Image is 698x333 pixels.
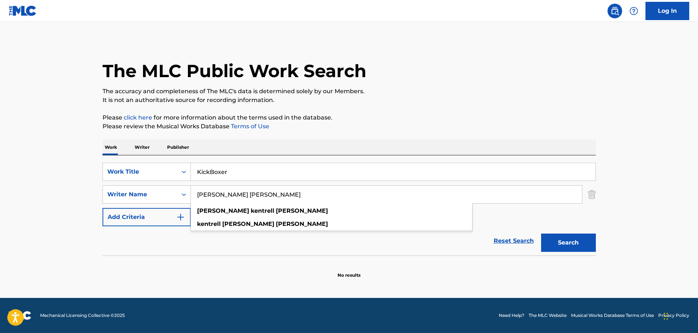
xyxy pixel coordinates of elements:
strong: kentrell [251,207,274,214]
form: Search Form [103,163,596,256]
p: The accuracy and completeness of The MLC's data is determined solely by our Members. [103,87,596,96]
img: Delete Criterion [588,185,596,204]
img: logo [9,311,31,320]
a: Need Help? [499,312,524,319]
a: The MLC Website [529,312,567,319]
img: MLC Logo [9,5,37,16]
p: Work [103,140,119,155]
div: Writer Name [107,190,173,199]
a: Log In [645,2,689,20]
a: Public Search [608,4,622,18]
p: Publisher [165,140,191,155]
strong: kentrell [197,220,221,227]
div: Work Title [107,167,173,176]
a: click here [124,114,152,121]
iframe: Chat Widget [662,298,698,333]
strong: [PERSON_NAME] [197,207,249,214]
strong: [PERSON_NAME] [222,220,274,227]
strong: [PERSON_NAME] [276,207,328,214]
button: Search [541,234,596,252]
a: Privacy Policy [658,312,689,319]
p: Writer [132,140,152,155]
div: Drag [664,305,668,327]
span: Mechanical Licensing Collective © 2025 [40,312,125,319]
a: Reset Search [490,233,537,249]
img: 9d2ae6d4665cec9f34b9.svg [176,213,185,222]
p: Please for more information about the terms used in the database. [103,113,596,122]
p: Please review the Musical Works Database [103,122,596,131]
h1: The MLC Public Work Search [103,60,366,82]
a: Musical Works Database Terms of Use [571,312,654,319]
button: Add Criteria [103,208,191,226]
img: help [629,7,638,15]
strong: [PERSON_NAME] [276,220,328,227]
a: Terms of Use [230,123,269,130]
img: search [610,7,619,15]
p: No results [338,263,360,279]
p: It is not an authoritative source for recording information. [103,96,596,105]
div: Help [626,4,641,18]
